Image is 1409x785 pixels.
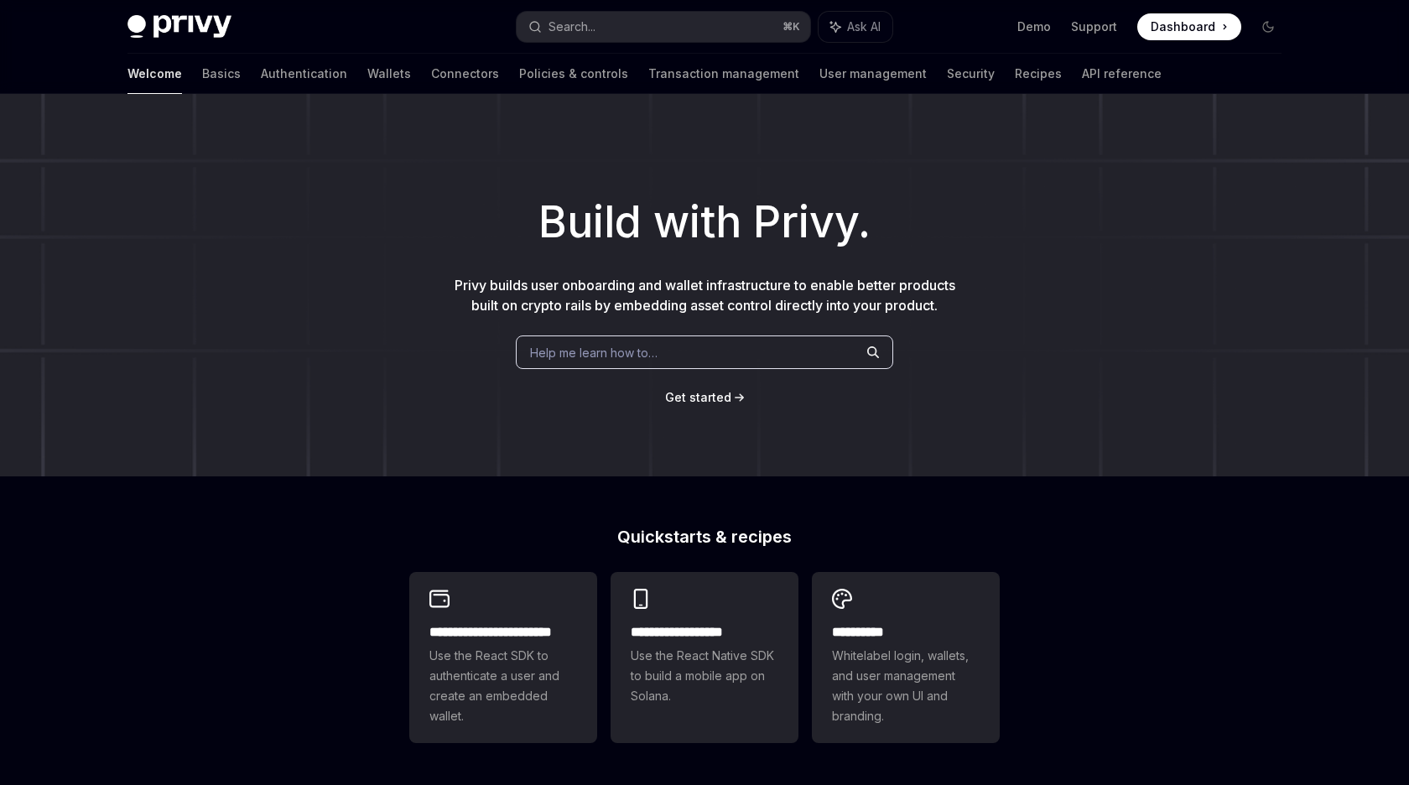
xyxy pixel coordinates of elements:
span: Use the React Native SDK to build a mobile app on Solana. [631,646,778,706]
a: Security [947,54,995,94]
div: Search... [549,17,595,37]
a: Recipes [1015,54,1062,94]
a: User management [819,54,927,94]
a: **** *****Whitelabel login, wallets, and user management with your own UI and branding. [812,572,1000,743]
a: Support [1071,18,1117,35]
span: ⌘ K [782,20,800,34]
h2: Quickstarts & recipes [409,528,1000,545]
span: Help me learn how to… [530,344,658,361]
a: Demo [1017,18,1051,35]
span: Whitelabel login, wallets, and user management with your own UI and branding. [832,646,980,726]
a: Get started [665,389,731,406]
span: Use the React SDK to authenticate a user and create an embedded wallet. [429,646,577,726]
a: **** **** **** ***Use the React Native SDK to build a mobile app on Solana. [611,572,798,743]
a: Welcome [127,54,182,94]
a: Authentication [261,54,347,94]
span: Dashboard [1151,18,1215,35]
a: Dashboard [1137,13,1241,40]
img: dark logo [127,15,231,39]
button: Toggle dark mode [1255,13,1282,40]
a: Basics [202,54,241,94]
span: Get started [665,390,731,404]
button: Ask AI [819,12,892,42]
a: Policies & controls [519,54,628,94]
button: Search...⌘K [517,12,810,42]
span: Ask AI [847,18,881,35]
a: Transaction management [648,54,799,94]
a: Connectors [431,54,499,94]
h1: Build with Privy. [27,190,1382,255]
a: Wallets [367,54,411,94]
a: API reference [1082,54,1162,94]
span: Privy builds user onboarding and wallet infrastructure to enable better products built on crypto ... [455,277,955,314]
